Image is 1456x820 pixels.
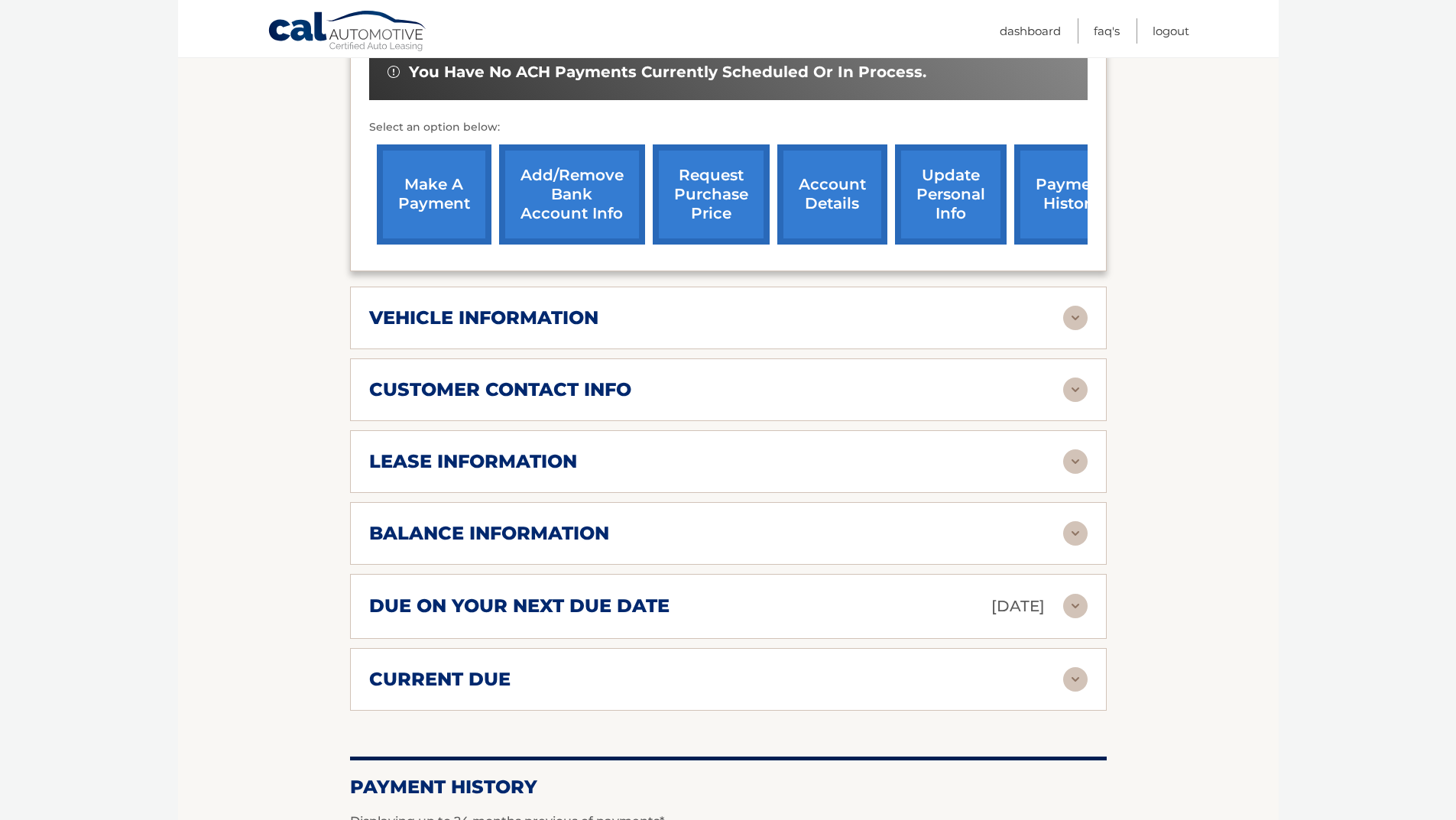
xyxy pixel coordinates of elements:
[991,593,1045,620] p: [DATE]
[895,144,1007,245] a: update personal info
[1063,378,1088,402] img: accordion-rest.svg
[1094,18,1120,44] a: FAQ's
[1014,144,1129,245] a: payment history
[653,144,770,245] a: request purchase price
[409,63,926,82] span: You have no ACH payments currently scheduled or in process.
[1063,306,1088,330] img: accordion-rest.svg
[369,668,511,691] h2: current due
[369,378,631,401] h2: customer contact info
[350,776,1107,799] h2: Payment History
[1000,18,1061,44] a: Dashboard
[369,595,670,617] h2: due on your next due date
[369,118,1088,137] p: Select an option below:
[1063,594,1088,618] img: accordion-rest.svg
[388,66,400,78] img: alert-white.svg
[777,144,887,245] a: account details
[1063,667,1088,692] img: accordion-rest.svg
[1153,18,1189,44] a: Logout
[268,10,428,54] a: Cal Automotive
[1063,521,1088,546] img: accordion-rest.svg
[1063,449,1088,474] img: accordion-rest.svg
[499,144,645,245] a: Add/Remove bank account info
[369,522,609,545] h2: balance information
[377,144,491,245] a: make a payment
[369,450,577,473] h2: lease information
[369,306,598,329] h2: vehicle information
